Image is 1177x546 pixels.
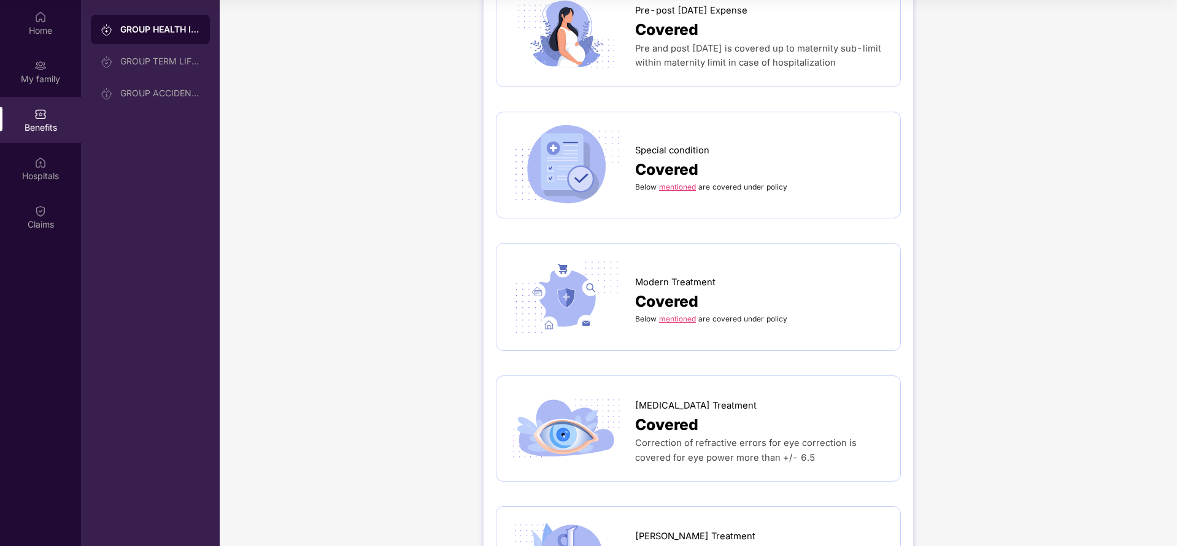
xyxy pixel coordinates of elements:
[509,125,625,206] img: icon
[635,18,698,42] span: Covered
[659,182,696,191] a: mentioned
[635,4,747,18] span: Pre-post [DATE] Expense
[509,256,625,338] img: icon
[635,529,755,544] span: [PERSON_NAME] Treatment
[101,24,113,36] img: svg+xml;base64,PHN2ZyB3aWR0aD0iMjAiIGhlaWdodD0iMjAiIHZpZXdCb3g9IjAgMCAyMCAyMCIgZmlsbD0ibm9uZSIgeG...
[698,314,710,323] span: are
[34,108,47,120] img: svg+xml;base64,PHN2ZyBpZD0iQmVuZWZpdHMiIHhtbG5zPSJodHRwOi8vd3d3LnczLm9yZy8yMDAwL3N2ZyIgd2lkdGg9Ij...
[635,314,657,323] span: Below
[635,144,709,158] span: Special condition
[712,314,741,323] span: covered
[120,56,200,66] div: GROUP TERM LIFE INSURANCE
[34,11,47,23] img: svg+xml;base64,PHN2ZyBpZD0iSG9tZSIgeG1sbnM9Imh0dHA6Ly93d3cudzMub3JnLzIwMDAvc3ZnIiB3aWR0aD0iMjAiIG...
[101,56,113,68] img: svg+xml;base64,PHN2ZyB3aWR0aD0iMjAiIGhlaWdodD0iMjAiIHZpZXdCb3g9IjAgMCAyMCAyMCIgZmlsbD0ibm9uZSIgeG...
[101,88,113,100] img: svg+xml;base64,PHN2ZyB3aWR0aD0iMjAiIGhlaWdodD0iMjAiIHZpZXdCb3g9IjAgMCAyMCAyMCIgZmlsbD0ibm9uZSIgeG...
[635,437,857,463] span: Correction of refractive errors for eye correction is covered for eye power more than +/- 6.5
[744,314,764,323] span: under
[34,60,47,72] img: svg+xml;base64,PHN2ZyB3aWR0aD0iMjAiIGhlaWdodD0iMjAiIHZpZXdCb3g9IjAgMCAyMCAyMCIgZmlsbD0ibm9uZSIgeG...
[635,158,698,182] span: Covered
[635,43,881,68] span: Pre and post [DATE] is covered up to maternity sub-limit within maternity limit in case of hospit...
[120,23,200,36] div: GROUP HEALTH INSURANCE
[120,88,200,98] div: GROUP ACCIDENTAL INSURANCE
[34,205,47,217] img: svg+xml;base64,PHN2ZyBpZD0iQ2xhaW0iIHhtbG5zPSJodHRwOi8vd3d3LnczLm9yZy8yMDAwL3N2ZyIgd2lkdGg9IjIwIi...
[698,182,710,191] span: are
[766,182,787,191] span: policy
[712,182,741,191] span: covered
[744,182,764,191] span: under
[635,290,698,313] span: Covered
[635,182,657,191] span: Below
[509,388,625,469] img: icon
[659,314,696,323] a: mentioned
[635,275,716,290] span: Modern Treatment
[34,156,47,169] img: svg+xml;base64,PHN2ZyBpZD0iSG9zcGl0YWxzIiB4bWxucz0iaHR0cDovL3d3dy53My5vcmcvMjAwMC9zdmciIHdpZHRoPS...
[635,399,757,413] span: [MEDICAL_DATA] Treatment
[766,314,787,323] span: policy
[635,413,698,437] span: Covered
